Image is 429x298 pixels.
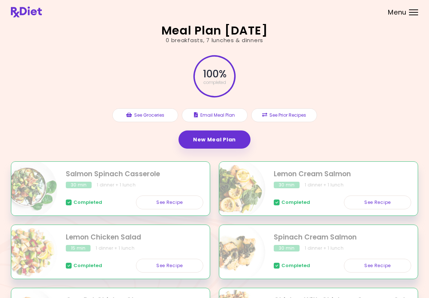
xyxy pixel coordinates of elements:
h2: Lemon Cream Salmon [274,169,411,180]
div: 15 min [66,245,91,251]
span: Completed [281,263,310,269]
button: See Groceries [112,108,178,122]
img: Info - Spinach Cream Salmon [205,222,265,282]
h2: Lemon Chicken Salad [66,232,203,243]
h2: Salmon Spinach Casserole [66,169,203,180]
div: 30 min [274,182,300,188]
a: See Recipe - Spinach Cream Salmon [344,259,411,273]
span: Completed [73,200,102,205]
div: 1 dinner + 1 lunch [97,182,136,188]
button: Email Meal Plan [182,108,248,122]
a: See Recipe - Salmon Spinach Casserole [136,196,203,209]
h2: Spinach Cream Salmon [274,232,411,243]
img: Info - Lemon Cream Salmon [205,159,265,219]
div: 1 dinner + 1 lunch [96,245,135,251]
div: 0 breakfasts , 7 lunches & dinners [166,36,263,45]
div: 30 min [66,182,92,188]
a: See Recipe - Lemon Chicken Salad [136,259,203,273]
span: 100 % [203,68,226,80]
span: Completed [73,263,102,269]
img: RxDiet [11,7,42,17]
div: 1 dinner + 1 lunch [305,245,344,251]
a: New Meal Plan [179,130,250,149]
div: 30 min [274,245,300,251]
span: Menu [388,9,406,16]
button: See Prior Recipes [251,108,317,122]
span: completed [203,80,226,85]
h2: Meal Plan [DATE] [161,25,268,36]
div: 1 dinner + 1 lunch [305,182,344,188]
a: See Recipe - Lemon Cream Salmon [344,196,411,209]
span: Completed [281,200,310,205]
